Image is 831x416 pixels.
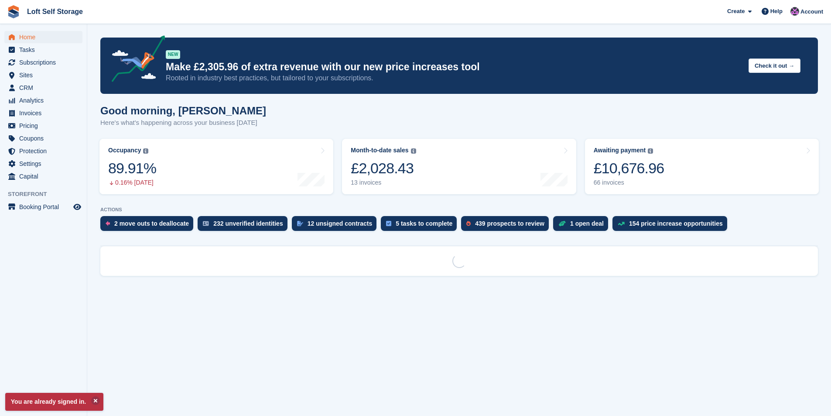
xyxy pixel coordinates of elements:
a: menu [4,132,82,144]
div: Occupancy [108,147,141,154]
span: Home [19,31,72,43]
a: 5 tasks to complete [381,216,461,235]
img: icon-info-grey-7440780725fd019a000dd9b08b2336e03edf1995a4989e88bcd33f0948082b44.svg [648,148,653,154]
a: menu [4,201,82,213]
a: Loft Self Storage [24,4,86,19]
div: £2,028.43 [351,159,416,177]
p: Rooted in industry best practices, but tailored to your subscriptions. [166,73,742,83]
span: Coupons [19,132,72,144]
span: Help [770,7,783,16]
span: Tasks [19,44,72,56]
span: Protection [19,145,72,157]
img: task-75834270c22a3079a89374b754ae025e5fb1db73e45f91037f5363f120a921f8.svg [386,221,391,226]
a: menu [4,56,82,69]
div: NEW [166,50,180,59]
a: menu [4,94,82,107]
a: menu [4,158,82,170]
p: Here's what's happening across your business [DATE] [100,118,266,128]
span: Invoices [19,107,72,119]
span: CRM [19,82,72,94]
a: 12 unsigned contracts [292,216,381,235]
div: Awaiting payment [594,147,646,154]
span: Settings [19,158,72,170]
a: menu [4,82,82,94]
img: Amy Wright [790,7,799,16]
a: 154 price increase opportunities [612,216,732,235]
img: price_increase_opportunities-93ffe204e8149a01c8c9dc8f82e8f89637d9d84a8eef4429ea346261dce0b2c0.svg [618,222,625,226]
a: 439 prospects to review [461,216,553,235]
span: Booking Portal [19,201,72,213]
a: Preview store [72,202,82,212]
div: £10,676.96 [594,159,664,177]
p: You are already signed in. [5,393,103,411]
span: Pricing [19,120,72,132]
a: 232 unverified identities [198,216,292,235]
p: ACTIONS [100,207,818,213]
span: Account [800,7,823,16]
img: verify_identity-adf6edd0f0f0b5bbfe63781bf79b02c33cf7c696d77639b501bdc392416b5a36.svg [203,221,209,226]
img: price-adjustments-announcement-icon-8257ccfd72463d97f412b2fc003d46551f7dbcb40ab6d574587a9cd5c0d94... [104,35,165,85]
a: menu [4,120,82,132]
span: Storefront [8,190,87,199]
a: Occupancy 89.91% 0.16% [DATE] [99,139,333,194]
span: Analytics [19,94,72,107]
span: Capital [19,170,72,182]
p: Make £2,305.96 of extra revenue with our new price increases tool [166,61,742,73]
a: menu [4,107,82,119]
div: 232 unverified identities [213,220,283,227]
div: 439 prospects to review [475,220,544,227]
h1: Good morning, [PERSON_NAME] [100,105,266,117]
img: contract_signature_icon-13c848040528278c33f63329250d36e43548de30e8caae1d1a13099fd9432cc5.svg [297,221,303,226]
div: 154 price increase opportunities [629,220,723,227]
a: menu [4,145,82,157]
img: icon-info-grey-7440780725fd019a000dd9b08b2336e03edf1995a4989e88bcd33f0948082b44.svg [411,148,416,154]
div: 13 invoices [351,179,416,186]
span: Create [727,7,745,16]
div: 2 move outs to deallocate [114,220,189,227]
span: Sites [19,69,72,81]
div: 5 tasks to complete [396,220,452,227]
img: prospect-51fa495bee0391a8d652442698ab0144808aea92771e9ea1ae160a38d050c398.svg [466,221,471,226]
img: stora-icon-8386f47178a22dfd0bd8f6a31ec36ba5ce8667c1dd55bd0f319d3a0aa187defe.svg [7,5,20,18]
a: menu [4,44,82,56]
button: Check it out → [749,58,800,73]
div: 1 open deal [570,220,604,227]
img: move_outs_to_deallocate_icon-f764333ba52eb49d3ac5e1228854f67142a1ed5810a6f6cc68b1a99e826820c5.svg [106,221,110,226]
a: menu [4,170,82,182]
a: menu [4,31,82,43]
div: 12 unsigned contracts [308,220,373,227]
a: 1 open deal [553,216,612,235]
img: deal-1b604bf984904fb50ccaf53a9ad4b4a5d6e5aea283cecdc64d6e3604feb123c2.svg [558,220,566,227]
div: Month-to-date sales [351,147,408,154]
a: Month-to-date sales £2,028.43 13 invoices [342,139,576,194]
a: 2 move outs to deallocate [100,216,198,235]
div: 66 invoices [594,179,664,186]
img: icon-info-grey-7440780725fd019a000dd9b08b2336e03edf1995a4989e88bcd33f0948082b44.svg [143,148,148,154]
a: Awaiting payment £10,676.96 66 invoices [585,139,819,194]
div: 89.91% [108,159,156,177]
a: menu [4,69,82,81]
span: Subscriptions [19,56,72,69]
div: 0.16% [DATE] [108,179,156,186]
